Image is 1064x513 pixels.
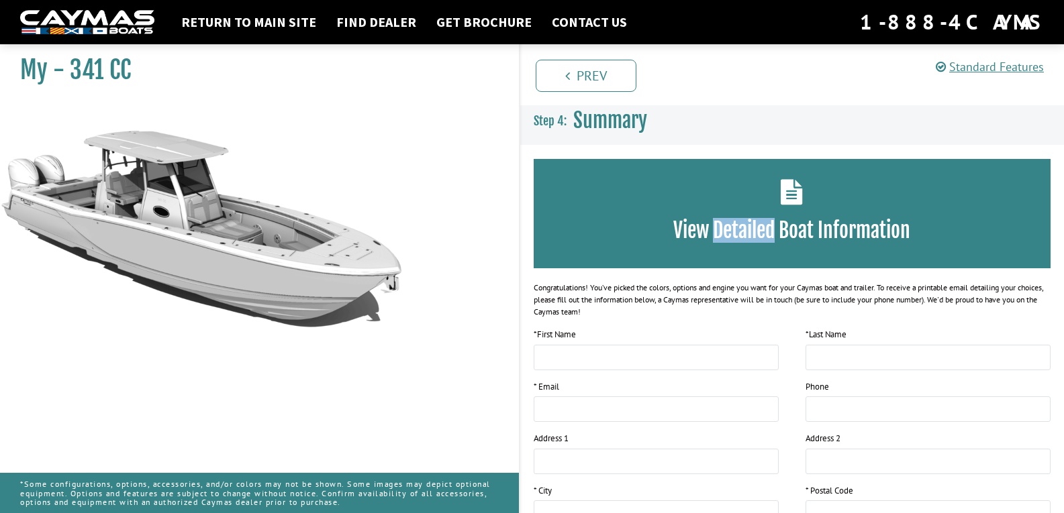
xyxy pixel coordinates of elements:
label: Address 2 [806,432,840,445]
a: Prev [536,60,636,92]
h3: View Detailed Boat Information [554,218,1031,243]
label: Address 1 [534,432,569,445]
p: *Some configurations, options, accessories, and/or colors may not be shown. Some images may depic... [20,473,499,513]
label: * Postal Code [806,484,853,498]
a: Contact Us [545,13,634,31]
a: Standard Features [936,59,1044,74]
label: Last Name [806,328,847,341]
h1: My - 341 CC [20,55,485,85]
label: * Email [534,380,559,394]
label: Phone [806,380,829,394]
a: Get Brochure [430,13,538,31]
label: * City [534,484,552,498]
div: 1-888-4CAYMAS [860,7,1044,37]
label: First Name [534,328,576,341]
a: Find Dealer [330,13,423,31]
span: Summary [573,108,647,133]
img: white-logo-c9c8dbefe5ff5ceceb0f0178aa75bf4bb51f6bca0971e226c86eb53dfe498488.png [20,10,154,35]
a: Return to main site [175,13,323,31]
div: Congratulations! You’ve picked the colors, options and engine you want for your Caymas boat and t... [534,282,1051,318]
